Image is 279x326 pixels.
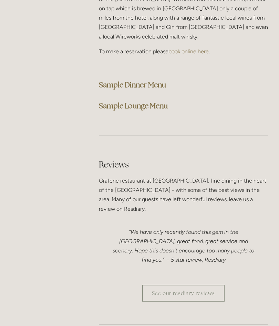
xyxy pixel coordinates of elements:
[99,101,168,110] a: Sample Lounge Menu
[99,176,268,214] p: Grafene restaurant at [GEOGRAPHIC_DATA], fine dining in the heart of the [GEOGRAPHIC_DATA] - with...
[142,285,225,302] a: See our resdiary reviews
[99,159,268,171] h2: Reviews
[99,47,268,56] p: To make a reservation please .
[113,227,254,265] p: “We have only recently found this gem in the [GEOGRAPHIC_DATA], great food, great service and sce...
[168,48,209,55] a: book online here
[99,80,166,89] a: Sample Dinner Menu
